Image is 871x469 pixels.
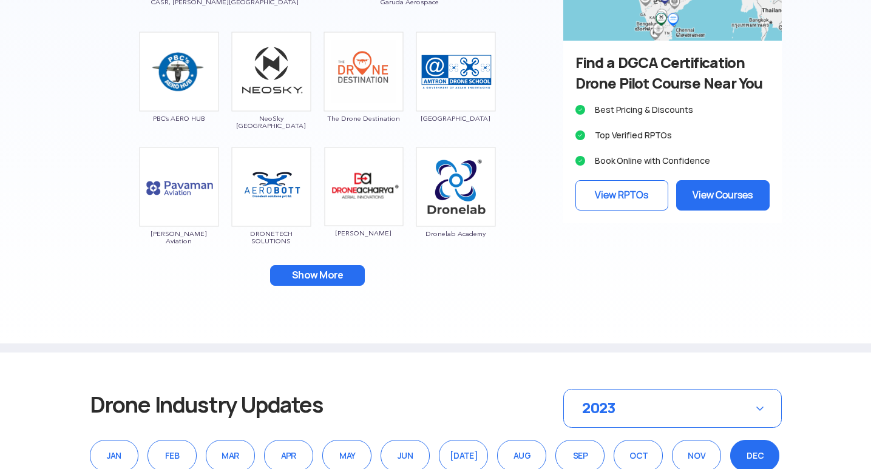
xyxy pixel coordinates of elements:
a: PBC’s AERO HUB [139,65,219,121]
li: Top Verified RPTOs [575,127,770,144]
span: The Drone Destination [324,115,404,122]
a: NeoSky [GEOGRAPHIC_DATA] [231,65,311,129]
img: ic_pbc.png [139,32,219,112]
a: [PERSON_NAME] Aviation [139,180,219,244]
li: Book Online with Confidence [575,152,770,169]
img: ic_dronacharyaaerial.png [324,147,404,226]
a: [PERSON_NAME] [324,180,404,237]
span: [GEOGRAPHIC_DATA] [416,115,496,122]
span: DRONETECH SOLUTIONS [231,230,311,245]
img: ic_dronedestination.png [324,32,404,112]
img: ic_dronelab_new.png [416,147,496,227]
li: Best Pricing & Discounts [575,101,770,118]
span: PBC’s AERO HUB [139,115,219,122]
a: View RPTOs [575,180,669,211]
img: ic_amtron.png [416,32,496,112]
h3: Find a DGCA Certification Drone Pilot Course Near You [575,53,770,94]
span: [PERSON_NAME] [324,229,404,237]
img: ic_pavaman.png [139,147,219,227]
a: [GEOGRAPHIC_DATA] [416,65,496,121]
span: [PERSON_NAME] Aviation [139,230,219,245]
h3: Drone Industry Updates [90,389,368,420]
img: bg_droneteech.png [231,147,311,227]
img: img_neosky.png [231,32,311,112]
a: The Drone Destination [324,65,404,121]
a: View Courses [676,180,770,211]
span: NeoSky [GEOGRAPHIC_DATA] [231,115,311,129]
span: Dronelab Academy [416,230,496,237]
a: DRONETECH SOLUTIONS [231,180,311,244]
span: 2023 [582,399,615,417]
a: Dronelab Academy [416,180,496,237]
button: Show More [270,265,365,286]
